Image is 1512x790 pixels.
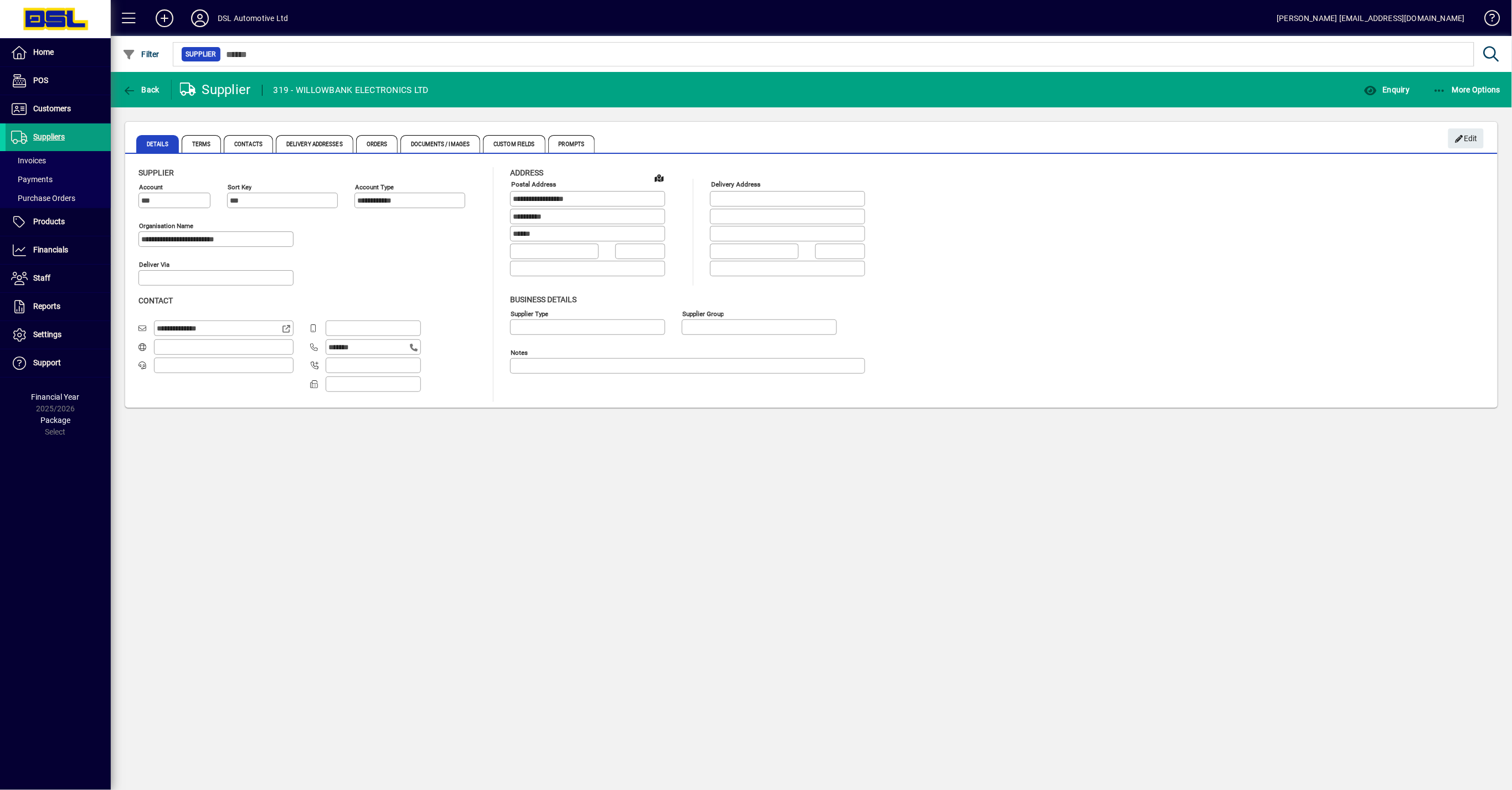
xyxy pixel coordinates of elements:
[182,8,218,28] button: Profile
[139,183,163,191] mat-label: Account
[1448,128,1484,148] button: Edit
[182,135,222,153] span: Terms
[6,349,111,377] a: Support
[1431,80,1504,100] button: More Options
[33,48,54,56] span: Home
[355,183,394,191] mat-label: Account Type
[33,273,50,282] span: Staff
[186,49,216,60] span: Supplier
[6,95,111,123] a: Customers
[218,9,288,27] div: DSL Automotive Ltd
[33,217,65,226] span: Products
[6,293,111,321] a: Reports
[11,194,75,203] span: Purchase Orders
[33,358,61,367] span: Support
[33,76,48,85] span: POS
[1454,130,1478,148] span: Edit
[6,189,111,208] a: Purchase Orders
[6,170,111,189] a: Payments
[139,222,193,230] mat-label: Organisation name
[510,295,577,304] span: Business details
[276,135,353,153] span: Delivery Addresses
[228,183,251,191] mat-label: Sort key
[33,302,60,311] span: Reports
[6,67,111,95] a: POS
[11,175,53,184] span: Payments
[6,208,111,236] a: Products
[6,39,111,66] a: Home
[6,236,111,264] a: Financials
[483,135,545,153] span: Custom Fields
[32,393,80,401] span: Financial Year
[400,135,480,153] span: Documents / Images
[40,416,70,425] span: Package
[33,104,71,113] span: Customers
[511,348,528,356] mat-label: Notes
[1277,9,1465,27] div: [PERSON_NAME] [EMAIL_ADDRESS][DOMAIN_NAME]
[136,135,179,153] span: Details
[1433,85,1501,94] span: More Options
[122,50,160,59] span: Filter
[548,135,595,153] span: Prompts
[33,245,68,254] span: Financials
[224,135,273,153] span: Contacts
[274,81,429,99] div: 319 - WILLOWBANK ELECTRONICS LTD
[120,44,162,64] button: Filter
[1364,85,1410,94] span: Enquiry
[1361,80,1412,100] button: Enquiry
[356,135,398,153] span: Orders
[33,330,61,339] span: Settings
[1476,2,1498,38] a: Knowledge Base
[11,156,46,165] span: Invoices
[139,261,169,269] mat-label: Deliver via
[138,168,174,177] span: Supplier
[510,168,543,177] span: Address
[6,151,111,170] a: Invoices
[122,85,160,94] span: Back
[120,80,162,100] button: Back
[650,169,668,187] a: View on map
[6,265,111,292] a: Staff
[6,321,111,349] a: Settings
[180,81,251,99] div: Supplier
[33,132,65,141] span: Suppliers
[682,309,724,317] mat-label: Supplier group
[111,80,172,100] app-page-header-button: Back
[511,309,548,317] mat-label: Supplier type
[147,8,182,28] button: Add
[138,296,173,305] span: Contact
